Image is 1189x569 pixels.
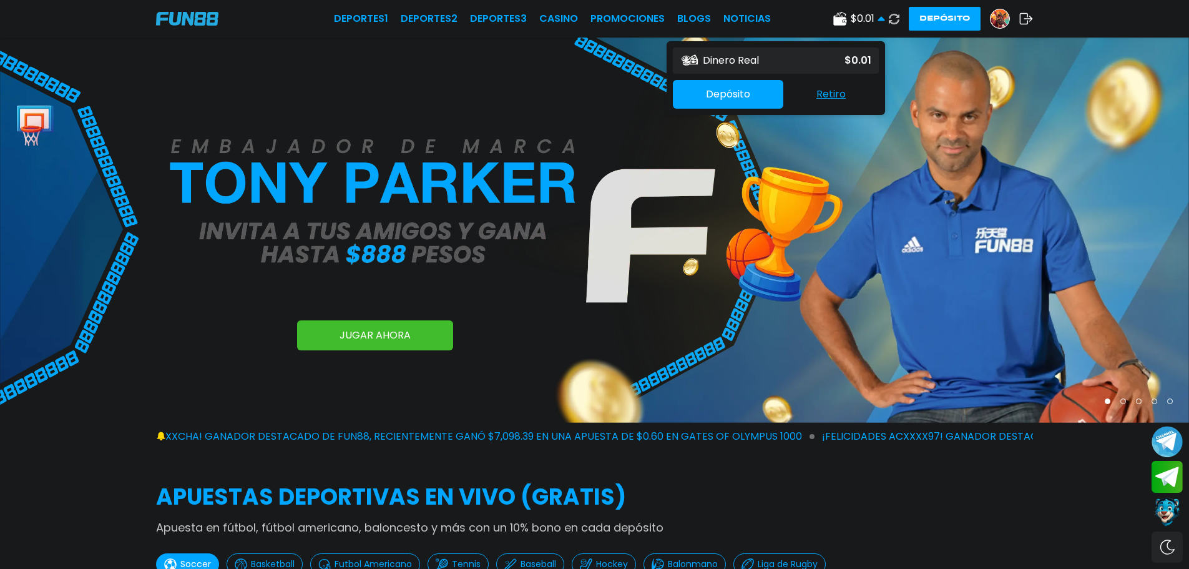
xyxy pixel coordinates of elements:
[723,11,771,26] a: NOTICIAS
[991,9,1009,28] img: Avatar
[990,9,1019,29] a: Avatar
[297,320,453,350] a: JUGAR AHORA
[156,12,218,26] img: Company Logo
[470,11,527,26] a: Deportes3
[1152,461,1183,493] button: Join telegram
[65,429,815,444] span: ¡FELICIDADES gabxxxxcha! GANADOR DESTACADO DE FUN88, RECIENTEMENTE GANÓ $7,098.39 EN UNA APUESTA ...
[539,11,578,26] a: CASINO
[334,11,388,26] a: Deportes1
[909,7,981,31] button: Depósito
[1152,532,1183,563] div: Switch theme
[673,80,783,109] button: Depósito
[851,11,885,26] span: $ 0.01
[401,11,457,26] a: Deportes2
[783,81,879,107] button: Retiro
[156,480,1033,514] h2: APUESTAS DEPORTIVAS EN VIVO (gratis)
[677,11,711,26] a: BLOGS
[1152,425,1183,458] button: Join telegram channel
[1152,496,1183,528] button: Contact customer service
[703,53,759,68] p: Dinero Real
[156,519,1033,536] p: Apuesta en fútbol, fútbol americano, baloncesto y más con un 10% bono en cada depósito
[844,53,871,68] p: $ 0.01
[590,11,665,26] a: Promociones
